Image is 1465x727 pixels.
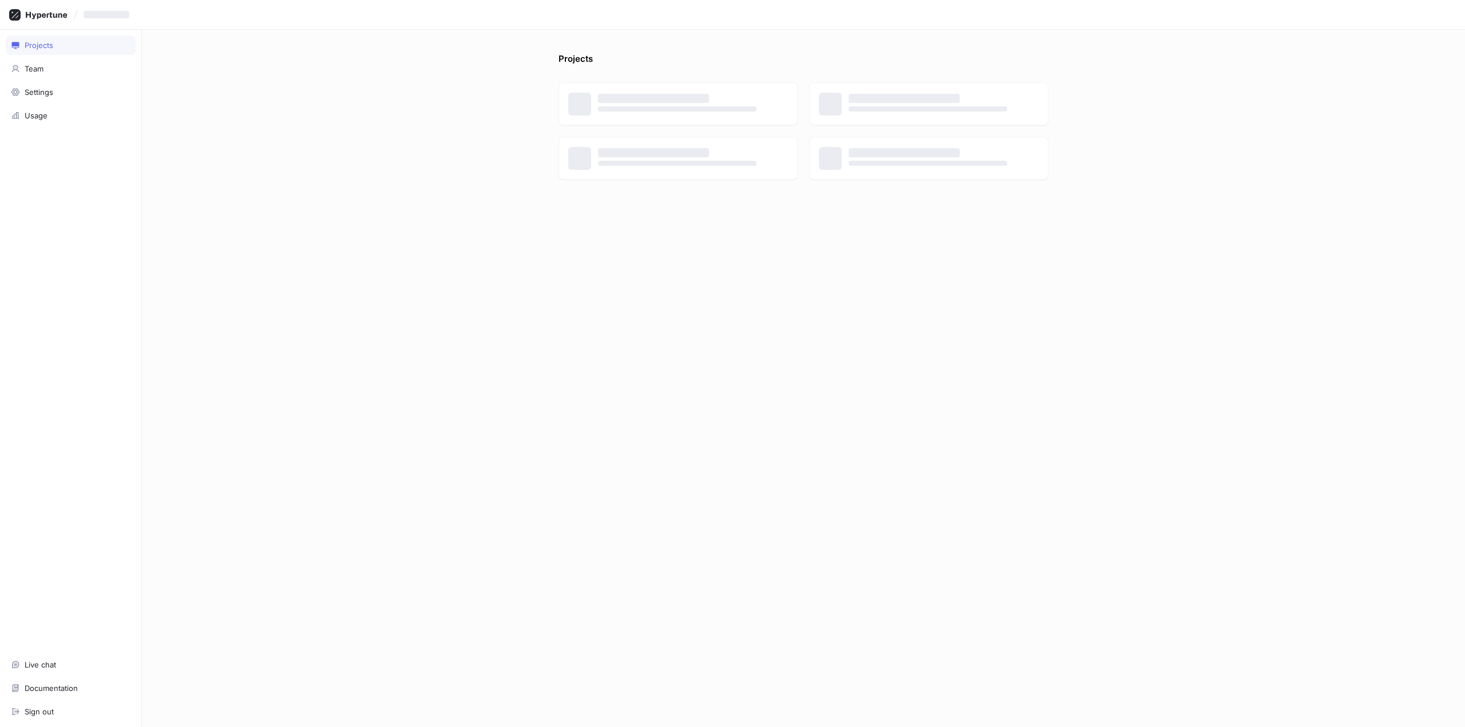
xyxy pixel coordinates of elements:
span: ‌ [84,11,129,18]
div: Live chat [25,660,56,669]
span: ‌ [598,106,757,112]
span: ‌ [849,106,1007,112]
div: Team [25,64,43,73]
button: ‌ [79,5,138,24]
span: ‌ [598,94,709,103]
span: ‌ [598,148,709,157]
div: Usage [25,111,47,120]
div: Projects [25,41,53,50]
span: ‌ [849,161,1007,166]
div: Settings [25,88,53,97]
span: ‌ [849,94,960,103]
span: ‌ [849,148,960,157]
a: Team [6,59,136,78]
a: Usage [6,106,136,125]
p: Projects [559,53,593,71]
a: Projects [6,35,136,55]
div: Sign out [25,707,54,716]
a: Documentation [6,678,136,698]
div: Documentation [25,684,78,693]
a: Settings [6,82,136,102]
span: ‌ [598,161,757,166]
